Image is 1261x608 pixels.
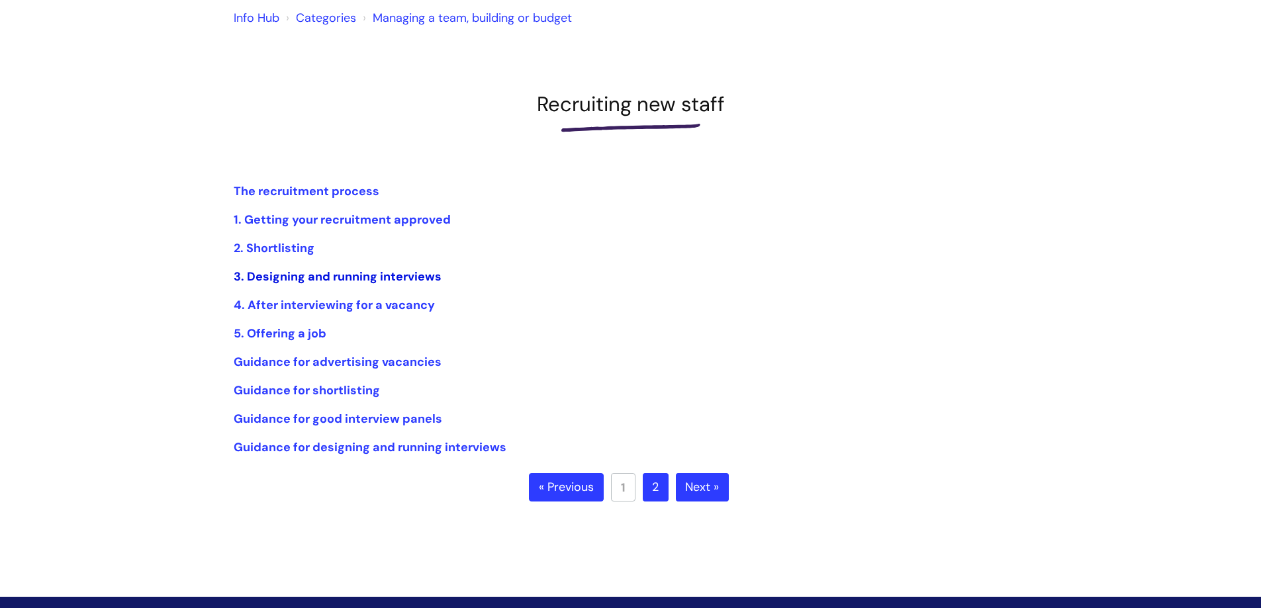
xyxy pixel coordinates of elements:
a: Guidance for shortlisting [234,382,380,398]
li: Managing a team, building or budget [359,7,572,28]
a: 1. Getting your recruitment approved [234,212,451,228]
a: Guidance for advertising vacancies [234,354,442,370]
a: 2. Shortlisting [234,240,314,256]
a: Info Hub [234,10,279,26]
a: Categories [296,10,356,26]
h1: Recruiting new staff [234,92,1028,116]
a: Managing a team, building or budget [373,10,572,26]
a: 3. Designing and running interviews [234,269,442,284]
a: 2 [643,473,669,502]
a: 5. Offering a job [234,326,326,341]
a: Guidance for good interview panels [234,411,442,427]
a: 4. After interviewing for a vacancy [234,297,435,313]
a: The recruitment process [234,183,379,199]
a: « Previous [529,473,604,502]
a: Next » [676,473,729,502]
a: Guidance for designing and running interviews [234,439,506,455]
li: Solution home [283,7,356,28]
a: 1 [611,473,635,501]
